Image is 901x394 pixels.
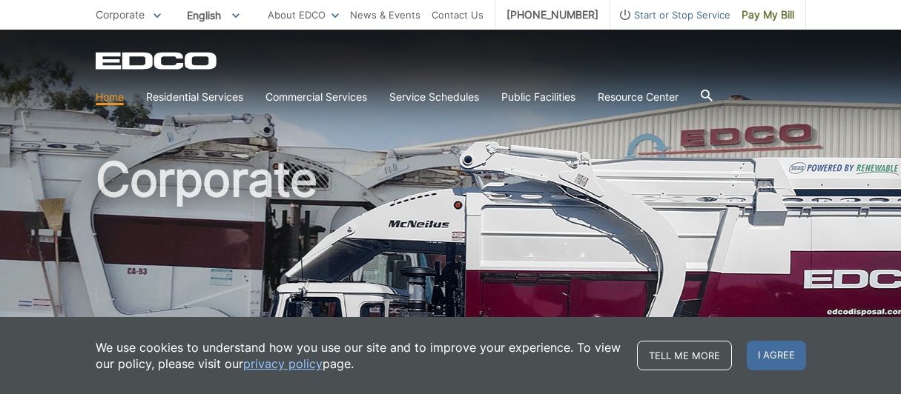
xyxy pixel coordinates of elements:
span: English [176,3,251,27]
a: Commercial Services [265,89,367,105]
a: Public Facilities [501,89,575,105]
a: Home [96,89,124,105]
a: News & Events [350,7,420,23]
p: We use cookies to understand how you use our site and to improve your experience. To view our pol... [96,339,622,372]
a: Contact Us [432,7,483,23]
a: Service Schedules [389,89,479,105]
span: Pay My Bill [742,7,794,23]
a: Tell me more [637,341,732,370]
a: EDCD logo. Return to the homepage. [96,52,219,70]
a: Residential Services [146,89,243,105]
span: I agree [747,341,806,370]
a: privacy policy [243,355,323,372]
a: About EDCO [268,7,339,23]
a: Resource Center [598,89,679,105]
span: Corporate [96,8,145,21]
